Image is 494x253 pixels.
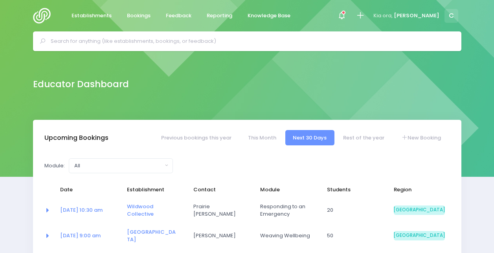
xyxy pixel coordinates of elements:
td: Weaving Wellbeing [255,223,322,249]
a: Reporting [200,8,239,24]
label: Module: [44,162,65,170]
a: [DATE] 10:30 am [60,206,103,214]
span: Region [394,186,445,194]
img: Logo [33,8,55,24]
a: Establishments [65,8,118,24]
span: 50 [327,232,378,240]
td: Prairie Pritchett [188,198,255,223]
a: Next 30 Days [285,130,334,145]
span: C [444,9,458,23]
span: Kia ora, [373,12,393,20]
span: Feedback [166,12,191,20]
span: Date [60,186,111,194]
span: Contact [193,186,244,194]
h3: Upcoming Bookings [44,134,108,142]
span: Prairie [PERSON_NAME] [193,203,244,218]
span: Students [327,186,378,194]
a: Wildwood Collective [127,203,154,218]
span: Module [260,186,311,194]
span: Reporting [207,12,232,20]
td: South Island [389,223,450,249]
a: Rest of the year [336,130,392,145]
a: Bookings [121,8,157,24]
a: Previous bookings this year [153,130,239,145]
span: Weaving Wellbeing [260,232,311,240]
td: <a href="https://app.stjis.org.nz/establishments/200220" class="font-weight-bold">Alexandra Schoo... [122,223,189,249]
td: <a href="https://app.stjis.org.nz/bookings/524253" class="font-weight-bold">15 Oct at 10:30 am</a> [55,198,122,223]
span: Establishment [127,186,178,194]
a: Knowledge Base [241,8,297,24]
a: New Booking [393,130,448,145]
td: <a href="https://app.stjis.org.nz/bookings/523637" class="font-weight-bold">16 Oct at 9:00 am</a> [55,223,122,249]
span: [PERSON_NAME] [193,232,244,240]
span: [PERSON_NAME] [394,12,439,20]
td: Rachel O'Connell [188,223,255,249]
span: 20 [327,206,378,214]
td: 20 [322,198,389,223]
span: Responding to an Emergency [260,203,311,218]
td: 50 [322,223,389,249]
a: [GEOGRAPHIC_DATA] [127,228,176,244]
input: Search for anything (like establishments, bookings, or feedback) [51,35,450,47]
span: Knowledge Base [248,12,290,20]
td: Responding to an Emergency [255,198,322,223]
span: Bookings [127,12,151,20]
a: Feedback [160,8,198,24]
h2: Educator Dashboard [33,79,129,90]
span: Establishments [72,12,112,20]
span: [GEOGRAPHIC_DATA] [394,205,445,215]
span: [GEOGRAPHIC_DATA] [394,231,445,240]
td: <a href="https://app.stjis.org.nz/establishments/209154" class="font-weight-bold">Wildwood Collec... [122,198,189,223]
a: [DATE] 9:00 am [60,232,101,239]
a: This Month [240,130,284,145]
td: South Island [389,198,450,223]
div: All [74,162,163,170]
button: All [69,158,173,173]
